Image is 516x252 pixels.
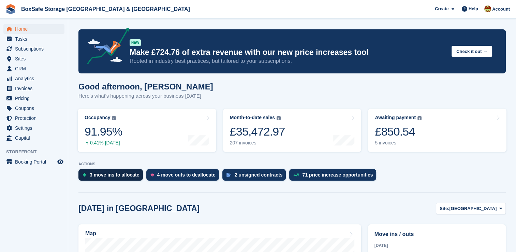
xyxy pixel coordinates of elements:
div: Occupancy [85,115,110,121]
img: price-adjustments-announcement-icon-8257ccfd72463d97f412b2fc003d46551f7dbcb40ab6d574587a9cd5c0d94... [82,28,129,67]
a: menu [3,34,64,44]
a: menu [3,84,64,93]
div: £850.54 [375,125,422,139]
h2: Move ins / outs [374,230,499,238]
p: Make £724.76 of extra revenue with our new price increases tool [130,47,446,57]
span: Home [15,24,56,34]
span: Subscriptions [15,44,56,54]
a: Preview store [56,158,64,166]
span: Tasks [15,34,56,44]
a: Month-to-date sales £35,472.97 207 invoices [223,109,362,152]
a: menu [3,157,64,167]
a: menu [3,74,64,83]
div: 3 move ins to allocate [90,172,139,178]
a: 71 price increase opportunities [289,169,380,184]
span: Sites [15,54,56,64]
a: 4 move outs to deallocate [146,169,222,184]
span: Coupons [15,103,56,113]
a: menu [3,133,64,143]
p: Here's what's happening across your business [DATE] [78,92,213,100]
p: ACTIONS [78,162,506,166]
a: menu [3,44,64,54]
img: price_increase_opportunities-93ffe204e8149a01c8c9dc8f82e8f89637d9d84a8eef4429ea346261dce0b2c0.svg [293,173,299,177]
img: move_ins_to_allocate_icon-fdf77a2bb77ea45bf5b3d319d69a93e2d87916cf1d5bf7949dd705db3b84f3ca.svg [83,173,86,177]
a: Occupancy 91.95% 0.41% [DATE] [78,109,216,152]
a: menu [3,103,64,113]
a: 3 move ins to allocate [78,169,146,184]
div: 4 move outs to deallocate [157,172,216,178]
div: Month-to-date sales [230,115,275,121]
img: icon-info-grey-7440780725fd019a000dd9b08b2336e03edf1995a4989e88bcd33f0948082b44.svg [417,116,422,120]
button: Check it out → [452,46,492,57]
img: stora-icon-8386f47178a22dfd0bd8f6a31ec36ba5ce8667c1dd55bd0f319d3a0aa187defe.svg [5,4,16,14]
img: icon-info-grey-7440780725fd019a000dd9b08b2336e03edf1995a4989e88bcd33f0948082b44.svg [112,116,116,120]
span: Create [435,5,448,12]
span: Protection [15,113,56,123]
div: 91.95% [85,125,122,139]
a: menu [3,123,64,133]
a: BoxSafe Storage [GEOGRAPHIC_DATA] & [GEOGRAPHIC_DATA] [18,3,193,15]
h2: Map [85,230,96,237]
span: Invoices [15,84,56,93]
span: Pricing [15,94,56,103]
span: Analytics [15,74,56,83]
h1: Good afternoon, [PERSON_NAME] [78,82,213,91]
a: 2 unsigned contracts [222,169,290,184]
span: Settings [15,123,56,133]
div: [DATE] [374,242,499,249]
a: menu [3,24,64,34]
a: Awaiting payment £850.54 5 invoices [368,109,506,152]
button: Site: [GEOGRAPHIC_DATA] [436,203,506,214]
span: Booking Portal [15,157,56,167]
span: Help [469,5,478,12]
img: move_outs_to_deallocate_icon-f764333ba52eb49d3ac5e1228854f67142a1ed5810a6f6cc68b1a99e826820c5.svg [150,173,154,177]
div: 207 invoices [230,140,285,146]
h2: [DATE] in [GEOGRAPHIC_DATA] [78,204,200,213]
a: menu [3,54,64,64]
span: Site: [440,205,449,212]
img: icon-info-grey-7440780725fd019a000dd9b08b2336e03edf1995a4989e88bcd33f0948082b44.svg [277,116,281,120]
div: 5 invoices [375,140,422,146]
a: menu [3,64,64,73]
span: Storefront [6,149,68,155]
img: contract_signature_icon-13c848040528278c33f63329250d36e43548de30e8caae1d1a13099fd9432cc5.svg [226,173,231,177]
div: 2 unsigned contracts [235,172,283,178]
div: 0.41% [DATE] [85,140,122,146]
span: CRM [15,64,56,73]
span: Account [492,6,510,13]
span: [GEOGRAPHIC_DATA] [449,205,497,212]
div: NEW [130,39,141,46]
span: Capital [15,133,56,143]
p: Rooted in industry best practices, but tailored to your subscriptions. [130,57,446,65]
img: Kim [484,5,491,12]
a: menu [3,113,64,123]
div: Awaiting payment [375,115,416,121]
div: £35,472.97 [230,125,285,139]
a: menu [3,94,64,103]
div: 71 price increase opportunities [302,172,373,178]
